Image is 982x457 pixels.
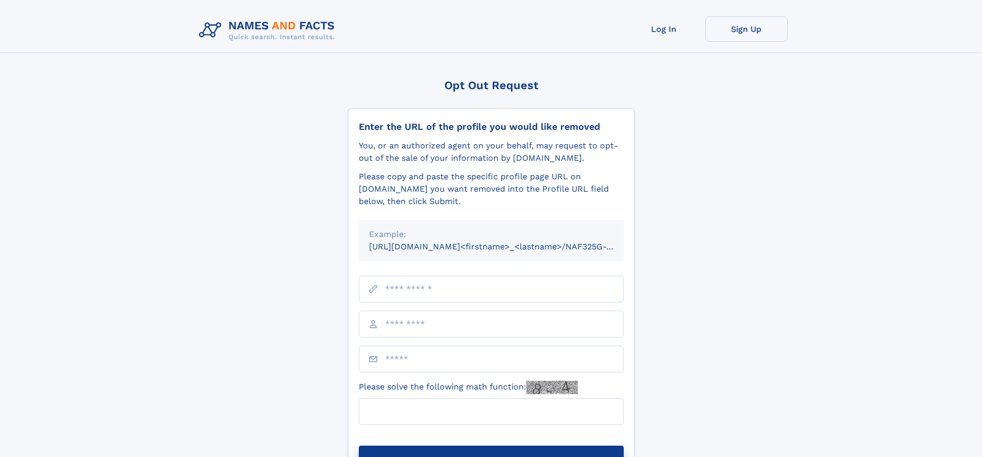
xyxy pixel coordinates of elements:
[369,228,613,241] div: Example:
[359,140,624,164] div: You, or an authorized agent on your behalf, may request to opt-out of the sale of your informatio...
[359,171,624,208] div: Please copy and paste the specific profile page URL on [DOMAIN_NAME] you want removed into the Pr...
[369,242,643,251] small: [URL][DOMAIN_NAME]<firstname>_<lastname>/NAF325G-xxxxxxxx
[195,16,343,44] img: Logo Names and Facts
[705,16,788,42] a: Sign Up
[359,381,578,394] label: Please solve the following math function:
[348,79,635,92] div: Opt Out Request
[359,121,624,132] div: Enter the URL of the profile you would like removed
[623,16,705,42] a: Log In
